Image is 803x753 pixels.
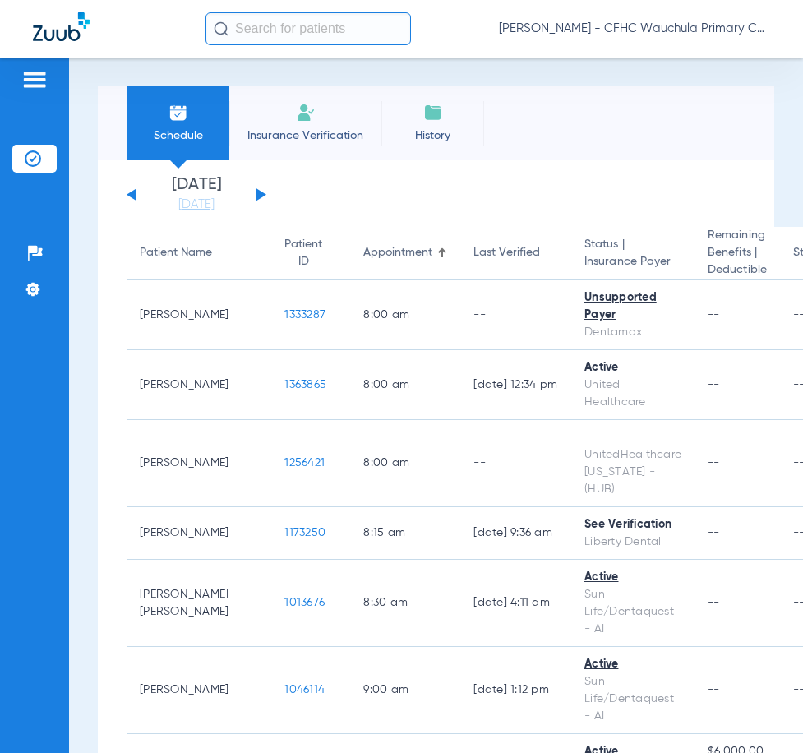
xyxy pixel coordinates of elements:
img: History [423,103,443,122]
a: [DATE] [147,196,246,213]
td: 8:00 AM [350,420,460,507]
span: -- [708,597,720,608]
td: -- [460,420,571,507]
img: Manual Insurance Verification [296,103,316,122]
td: [PERSON_NAME] [PERSON_NAME] [127,560,271,647]
span: -- [708,527,720,538]
span: 1173250 [284,527,325,538]
div: Dentamax [584,324,681,341]
img: Schedule [168,103,188,122]
div: United Healthcare [584,376,681,411]
span: -- [708,379,720,390]
span: 1333287 [284,309,325,321]
div: Appointment [363,244,432,261]
td: 9:00 AM [350,647,460,734]
span: -- [708,684,720,695]
span: Deductible [708,261,767,279]
iframe: Chat Widget [721,674,803,753]
div: Patient Name [140,244,212,261]
span: 1256421 [284,457,325,469]
td: [PERSON_NAME] [127,420,271,507]
img: Search Icon [214,21,228,36]
div: Last Verified [473,244,558,261]
td: [PERSON_NAME] [127,280,271,350]
div: Last Verified [473,244,540,261]
td: 8:15 AM [350,507,460,560]
span: 1363865 [284,379,326,390]
div: UnitedHealthcare [US_STATE] - (HUB) [584,446,681,498]
div: Patient ID [284,236,322,270]
div: Patient Name [140,244,258,261]
div: -- [584,429,681,446]
div: Active [584,656,681,673]
span: Insurance Verification [242,127,369,144]
span: [PERSON_NAME] - CFHC Wauchula Primary Care Dental [499,21,770,37]
input: Search for patients [205,12,411,45]
span: History [394,127,472,144]
div: Sun Life/Dentaquest - AI [584,586,681,638]
span: 1046114 [284,684,325,695]
img: Zuub Logo [33,12,90,41]
div: Unsupported Payer [584,289,681,324]
td: [DATE] 4:11 AM [460,560,571,647]
td: [PERSON_NAME] [127,647,271,734]
div: Appointment [363,244,447,261]
div: Liberty Dental [584,534,681,551]
td: [PERSON_NAME] [127,350,271,420]
span: Insurance Payer [584,253,681,270]
span: 1013676 [284,597,325,608]
img: hamburger-icon [21,70,48,90]
div: Sun Life/Dentaquest - AI [584,673,681,725]
th: Status | [571,227,695,280]
td: [DATE] 9:36 AM [460,507,571,560]
th: Remaining Benefits | [695,227,780,280]
span: -- [708,309,720,321]
div: See Verification [584,516,681,534]
td: -- [460,280,571,350]
li: [DATE] [147,177,246,213]
td: 8:30 AM [350,560,460,647]
div: Active [584,569,681,586]
td: [DATE] 1:12 PM [460,647,571,734]
div: Patient ID [284,236,337,270]
td: [DATE] 12:34 PM [460,350,571,420]
div: Active [584,359,681,376]
td: 8:00 AM [350,280,460,350]
span: -- [708,457,720,469]
td: [PERSON_NAME] [127,507,271,560]
td: 8:00 AM [350,350,460,420]
span: Schedule [139,127,217,144]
